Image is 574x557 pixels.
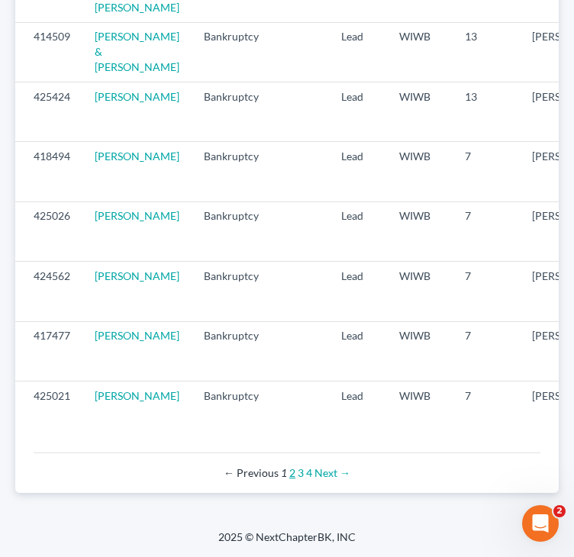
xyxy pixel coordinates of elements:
[95,209,179,222] a: [PERSON_NAME]
[15,82,82,141] td: 425424
[453,321,520,381] td: 7
[387,142,453,201] td: WIWB
[314,466,350,479] a: Next page
[329,201,387,261] td: Lead
[192,142,271,201] td: Bankruptcy
[192,82,271,141] td: Bankruptcy
[453,262,520,321] td: 7
[329,262,387,321] td: Lead
[15,201,82,261] td: 425026
[298,466,304,479] a: Page 3
[387,381,453,440] td: WIWB
[224,466,279,479] span: Previous page
[289,466,295,479] a: Page 2
[306,466,312,479] a: Page 4
[192,321,271,381] td: Bankruptcy
[387,262,453,321] td: WIWB
[387,321,453,381] td: WIWB
[329,82,387,141] td: Lead
[453,22,520,82] td: 13
[95,150,179,163] a: [PERSON_NAME]
[15,381,82,440] td: 425021
[281,466,287,479] em: Page 1
[15,22,82,82] td: 414509
[192,22,271,82] td: Bankruptcy
[15,262,82,321] td: 424562
[387,201,453,261] td: WIWB
[453,201,520,261] td: 7
[387,22,453,82] td: WIWB
[95,389,179,402] a: [PERSON_NAME]
[329,22,387,82] td: Lead
[192,201,271,261] td: Bankruptcy
[192,381,271,440] td: Bankruptcy
[522,505,559,542] iframe: Intercom live chat
[81,530,493,557] div: 2025 © NextChapterBK, INC
[453,82,520,141] td: 13
[453,142,520,201] td: 7
[95,329,179,342] a: [PERSON_NAME]
[15,142,82,201] td: 418494
[95,269,179,282] a: [PERSON_NAME]
[46,465,528,481] div: Pagination
[15,321,82,381] td: 417477
[329,142,387,201] td: Lead
[387,82,453,141] td: WIWB
[553,505,566,517] span: 2
[95,30,179,73] a: [PERSON_NAME] & [PERSON_NAME]
[329,381,387,440] td: Lead
[95,90,179,103] a: [PERSON_NAME]
[453,381,520,440] td: 7
[329,321,387,381] td: Lead
[192,262,271,321] td: Bankruptcy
